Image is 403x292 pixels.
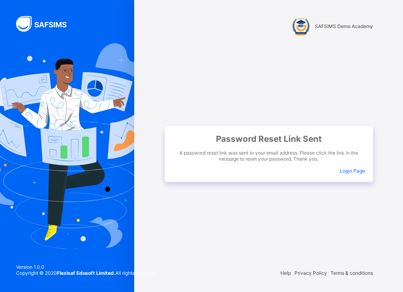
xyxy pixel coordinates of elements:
[173,134,365,144] span: Password Reset Link Sent
[16,16,76,32] img: SAFSIMS Logo
[315,23,373,29] span: SAFSIMS Demo Academy
[294,270,327,276] span: Privacy Policy
[173,150,365,162] span: A password reset link was sent to your email address. Please click the link in the message to res...
[291,16,311,36] img: SAFSIMS Demo Academy
[16,270,157,276] span: Copyright © 2020 All rights reserved.
[330,270,373,276] span: Terms & conditions
[280,270,291,276] span: Help
[57,270,115,276] strong: Flexisaf Edusoft Limited.
[16,264,157,270] span: Version 1.0.0
[340,168,365,174] a: Login Page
